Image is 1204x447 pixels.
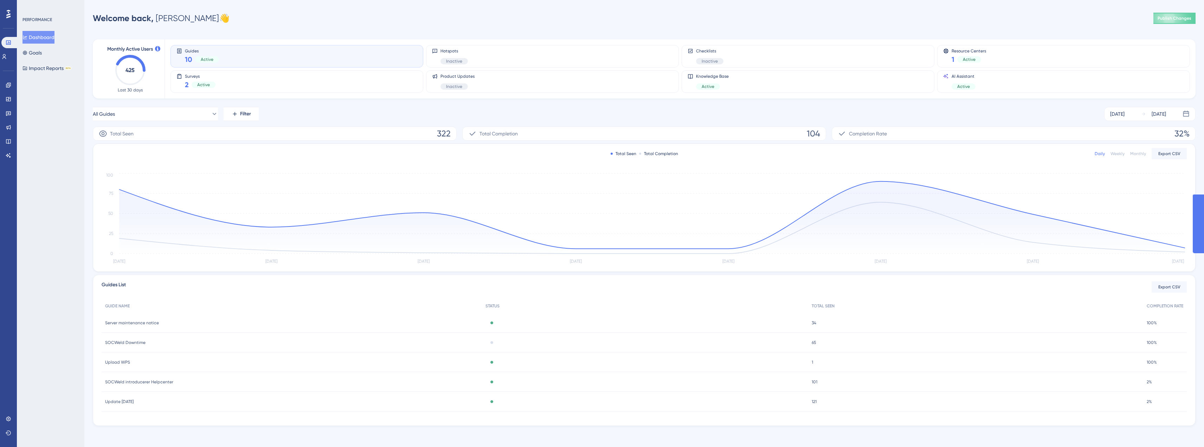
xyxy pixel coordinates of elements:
span: TOTAL SEEN [812,303,835,309]
span: 1 [952,55,954,64]
tspan: [DATE] [722,259,734,264]
div: Weekly [1110,151,1125,157]
tspan: [DATE] [113,259,125,264]
span: 100% [1147,340,1157,345]
span: Checklists [696,48,723,54]
span: Last 30 days [118,87,143,93]
span: Active [201,57,213,62]
span: Welcome back, [93,13,154,23]
button: Dashboard [22,31,54,44]
span: Active [702,84,714,89]
span: Surveys [185,74,215,78]
span: Inactive [446,58,462,64]
span: Server maintenance notice [105,320,159,326]
tspan: 25 [109,231,113,236]
span: 322 [437,128,451,139]
span: Product Updates [440,74,475,79]
tspan: [DATE] [1172,259,1184,264]
span: Hotspots [440,48,468,54]
span: STATUS [485,303,500,309]
div: [DATE] [1110,110,1125,118]
tspan: [DATE] [1027,259,1039,264]
span: Active [963,57,976,62]
button: Export CSV [1152,281,1187,293]
span: Update [DATE] [105,399,134,404]
span: 100% [1147,320,1157,326]
div: Total Completion [639,151,678,157]
div: Daily [1095,151,1105,157]
div: Monthly [1130,151,1146,157]
span: Export CSV [1158,284,1180,290]
div: [DATE] [1152,110,1166,118]
span: Active [197,82,210,88]
span: 1 [812,359,813,365]
span: 2% [1147,399,1152,404]
span: 65 [812,340,816,345]
span: Completion Rate [849,129,887,138]
button: All Guides [93,107,218,121]
tspan: [DATE] [418,259,430,264]
span: Resource Centers [952,48,986,53]
iframe: UserGuiding AI Assistant Launcher [1174,419,1196,440]
button: Filter [224,107,259,121]
button: Goals [22,46,42,59]
span: Monthly Active Users [107,45,153,53]
tspan: 75 [109,191,113,196]
span: 104 [807,128,820,139]
span: 32% [1174,128,1190,139]
span: Inactive [702,58,718,64]
span: COMPLETION RATE [1147,303,1183,309]
text: 425 [125,67,135,74]
span: 2 [185,80,189,90]
tspan: [DATE] [265,259,277,264]
span: SOCWeld Downtime [105,340,146,345]
tspan: 100 [106,173,113,178]
span: Total Completion [479,129,518,138]
span: Guides List [102,281,126,293]
button: Export CSV [1152,148,1187,159]
tspan: [DATE] [570,259,582,264]
span: GUIDE NAME [105,303,130,309]
span: Knowledge Base [696,74,729,79]
span: Total Seen [110,129,134,138]
div: Total Seen [611,151,636,157]
span: 101 [812,379,817,385]
span: 34 [812,320,816,326]
span: 121 [812,399,817,404]
span: AI Assistant [952,74,976,79]
span: 10 [185,55,192,64]
div: BETA [65,66,71,70]
span: Inactive [446,84,462,89]
span: Upload WPS [105,359,130,365]
tspan: 50 [108,211,113,216]
tspan: 0 [110,251,113,256]
button: Impact ReportsBETA [22,62,71,75]
span: 2% [1147,379,1152,385]
button: Publish Changes [1153,13,1196,24]
div: [PERSON_NAME] 👋 [93,13,230,24]
span: Filter [240,110,251,118]
tspan: [DATE] [875,259,887,264]
span: 100% [1147,359,1157,365]
div: PERFORMANCE [22,17,52,23]
span: Export CSV [1158,151,1180,157]
span: Publish Changes [1158,15,1191,21]
span: All Guides [93,110,115,118]
span: Active [957,84,970,89]
span: Guides [185,48,219,53]
span: SOCWeld introducerer Helpcenter [105,379,173,385]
